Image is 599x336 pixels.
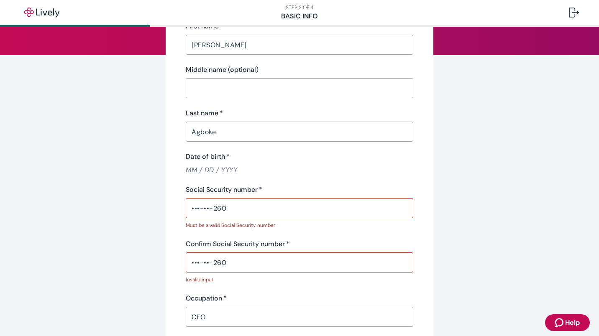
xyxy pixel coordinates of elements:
span: Help [565,318,580,328]
label: Last name [186,108,223,118]
button: Log out [562,3,586,23]
input: ••• - •• - •••• [186,200,413,216]
p: Must be a valid Social Security number [186,221,407,229]
label: Middle name (optional) [186,65,259,75]
svg: Zendesk support icon [555,318,565,328]
input: MM / DD / YYYY [186,165,413,175]
label: Date of birth [186,152,230,162]
input: ••• - •• - •••• [186,254,413,271]
p: Invalid input [186,276,407,283]
label: Occupation [186,293,227,303]
label: Confirm Social Security number [186,239,289,249]
img: Lively [18,8,65,18]
label: Social Security number [186,185,262,195]
button: Zendesk support iconHelp [545,314,590,331]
